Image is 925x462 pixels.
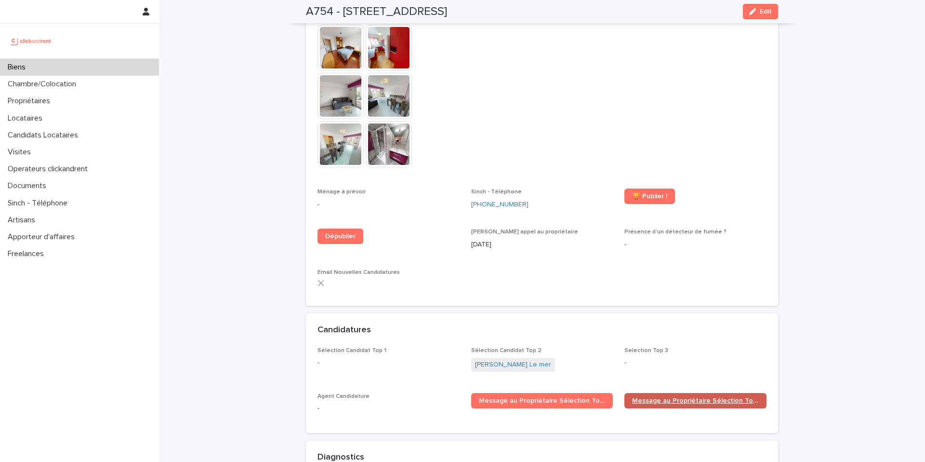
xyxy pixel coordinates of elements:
span: Sélection Candidat Top 1 [317,348,386,353]
a: Message au Propriétaire Sélection Top 1 [471,393,613,408]
p: - [317,200,460,210]
p: Candidats Locataires [4,131,86,140]
p: Apporteur d'affaires [4,232,82,242]
p: Operateurs clickandrent [4,164,95,174]
span: Présence d'un détecteur de fumée ? [624,229,727,235]
ringoverc2c-84e06f14122c: Call with Ringover [471,201,529,208]
p: Documents [4,181,54,190]
span: Sélection Candidat Top 2 [471,348,542,353]
span: [PERSON_NAME] appel au propriétaire [471,229,578,235]
span: Message au Propriétaire Sélection Top 1 [479,397,606,404]
a: Message au Propriétaire Sélection Top 2 [624,393,766,408]
h2: Candidatures [317,325,371,336]
p: Visites [4,148,39,157]
a: [PHONE_NUMBER] [471,200,529,210]
p: Freelances [4,249,52,258]
h2: A754 - [STREET_ADDRESS] [306,5,447,19]
a: 🏆 Publier ! [624,189,675,204]
span: 🏆 Publier ! [632,193,667,200]
button: Edit [743,4,778,19]
ringoverc2c-number-84e06f14122c: [PHONE_NUMBER] [471,201,529,208]
p: - [624,240,766,250]
span: Ménage à prévoir [317,189,366,195]
a: [PERSON_NAME] Le mer [475,360,551,370]
p: Propriétaires [4,96,58,106]
span: Sinch - Téléphone [471,189,522,195]
span: Agent Candidature [317,394,370,399]
span: Edit [760,8,772,15]
img: UCB0brd3T0yccxBKYDjQ [8,31,54,51]
p: [DATE] [471,240,613,250]
span: Email Nouvelles Candidatures [317,270,400,275]
span: Message au Propriétaire Sélection Top 2 [632,397,759,404]
p: - [317,358,460,368]
p: Biens [4,63,33,72]
p: - [624,358,766,368]
p: Chambre/Colocation [4,80,84,89]
p: - [317,404,460,414]
p: Locataires [4,114,50,123]
span: Selection Top 3 [624,348,668,353]
p: Artisans [4,216,43,225]
a: Dépublier [317,229,363,244]
span: Dépublier [325,233,356,240]
p: Sinch - Téléphone [4,199,75,208]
